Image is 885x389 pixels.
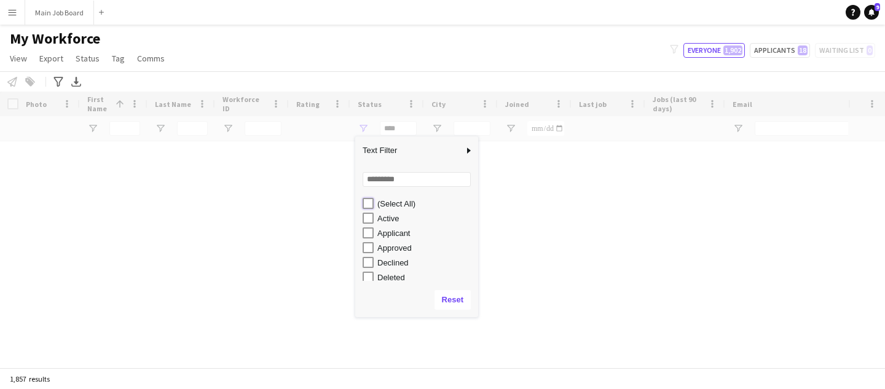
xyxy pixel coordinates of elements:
a: Tag [107,50,130,66]
span: 9 [875,3,880,11]
span: My Workforce [10,29,100,48]
div: Column Filter [355,136,478,317]
app-action-btn: Export XLSX [69,74,84,89]
a: View [5,50,32,66]
a: Export [34,50,68,66]
div: Active [377,214,474,223]
input: Search filter values [363,172,471,187]
span: Text Filter [355,140,463,161]
app-action-btn: Advanced filters [51,74,66,89]
span: Comms [137,53,165,64]
a: 9 [864,5,879,20]
div: Filter List [355,196,478,358]
div: (Select All) [377,199,474,208]
button: Everyone1,902 [683,43,745,58]
button: Applicants18 [750,43,810,58]
a: Comms [132,50,170,66]
a: Status [71,50,104,66]
button: Reset [435,290,471,310]
span: Export [39,53,63,64]
div: Declined [377,258,474,267]
button: Main Job Board [25,1,94,25]
div: Deleted [377,273,474,282]
span: Tag [112,53,125,64]
span: View [10,53,27,64]
div: Applicant [377,229,474,238]
div: Approved [377,243,474,253]
span: 18 [798,45,808,55]
span: 1,902 [723,45,742,55]
span: Status [76,53,100,64]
